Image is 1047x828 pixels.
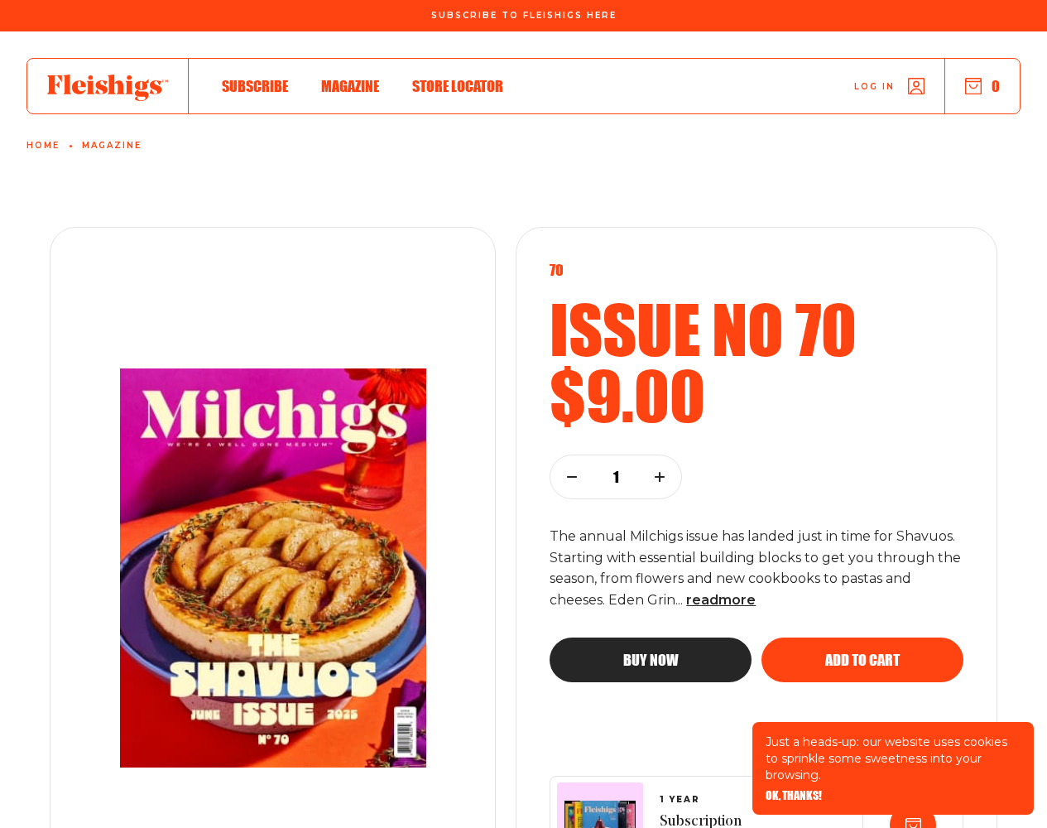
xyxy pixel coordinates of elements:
span: Subscribe To Fleishigs Here [431,11,617,21]
a: Subscribe [222,75,288,97]
span: Add to cart [825,652,900,667]
span: 1 YEAR [660,795,742,805]
h2: Issue no 70 [550,296,963,362]
button: OK, THANKS! [766,790,822,802]
p: 70 [550,261,963,279]
button: Buy now [550,638,752,682]
h2: $9.00 [550,362,963,428]
a: Magazine [321,75,379,97]
a: Magazine [82,141,142,151]
p: 1 [605,468,627,486]
a: Subscribe To Fleishigs Here [428,11,620,19]
a: Home [26,141,60,151]
button: Add to cart [761,638,963,682]
span: Store locator [412,77,503,95]
a: Store locator [412,75,503,97]
span: Subscribe [222,77,288,95]
p: The annual Milchigs issue has landed just in time for Shavuos. Starting with essential building b... [550,526,963,612]
img: Issue number 70 [87,335,459,801]
span: Magazine [321,77,379,95]
button: 0 [965,77,1000,95]
a: Log in [854,78,925,94]
span: Log in [854,80,895,93]
span: Buy now [623,652,679,667]
span: read more [686,592,756,608]
p: Just a heads-up: our website uses cookies to sprinkle some sweetness into your browsing. [766,734,1021,783]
